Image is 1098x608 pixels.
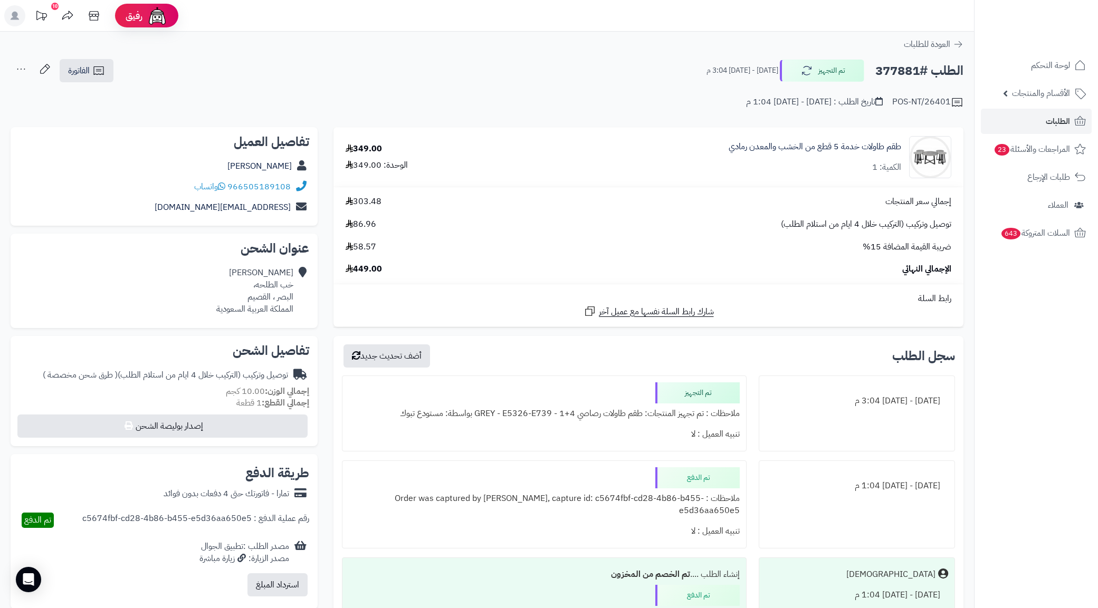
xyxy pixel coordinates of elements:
[349,488,740,521] div: ملاحظات : Order was captured by [PERSON_NAME], capture id: c5674fbf-cd28-4b86-b455-e5d36aa650e5
[155,201,291,214] a: [EMAIL_ADDRESS][DOMAIN_NAME]
[349,403,740,424] div: ملاحظات : تم تجهيز المنتجات: طقم طاولات رصاصي 4+1 - GREY - E5326-E739 بواسطة: مستودع تبوك
[245,467,309,479] h2: طريقة الدفع
[265,385,309,398] strong: إجمالي الوزن:
[199,541,289,565] div: مصدر الطلب :تطبيق الجوال
[43,369,118,381] span: ( طرق شحن مخصصة )
[1048,198,1068,213] span: العملاء
[346,143,382,155] div: 349.00
[902,263,951,275] span: الإجمالي النهائي
[126,9,142,22] span: رفيق
[995,144,1009,156] span: 23
[981,192,1092,218] a: العملاء
[68,64,90,77] span: الفاتورة
[981,109,1092,134] a: الطلبات
[766,585,948,605] div: [DATE] - [DATE] 1:04 م
[655,585,740,606] div: تم الدفع
[892,96,963,109] div: POS-NT/26401
[346,241,376,253] span: 58.57
[729,141,901,153] a: طقم طاولات خدمة 5 قطع من الخشب والمعدن رمادي
[611,568,690,581] b: تم الخصم من المخزون
[346,263,382,275] span: 449.00
[1046,114,1070,129] span: الطلبات
[655,467,740,488] div: تم الدفع
[349,521,740,542] div: تنبيه العميل : لا
[17,414,308,438] button: إصدار بوليصة الشحن
[60,59,113,82] a: الفاتورة
[1000,226,1070,240] span: السلات المتروكة
[1031,58,1070,73] span: لوحة التحكم
[846,568,935,581] div: [DEMOGRAPHIC_DATA]
[746,96,883,108] div: تاريخ الطلب : [DATE] - [DATE] 1:04 م
[981,165,1092,190] a: طلبات الإرجاع
[346,218,376,230] span: 86.96
[349,424,740,445] div: تنبيه العميل : لا
[892,350,955,362] h3: سجل الطلب
[1001,228,1020,239] span: 643
[338,293,959,305] div: رابط السلة
[1026,30,1088,52] img: logo-2.png
[910,136,951,178] img: 1738400418-110122010126-90x90.jpg
[43,369,288,381] div: توصيل وتركيب (التركيب خلال 4 ايام من استلام الطلب)
[981,137,1092,162] a: المراجعات والأسئلة23
[51,3,59,10] div: 10
[781,218,951,230] span: توصيل وتركيب (التركيب خلال 4 ايام من استلام الطلب)
[147,5,168,26] img: ai-face.png
[863,241,951,253] span: ضريبة القيمة المضافة 15%
[247,573,308,596] button: استرداد المبلغ
[16,567,41,592] div: Open Intercom Messenger
[599,306,714,318] span: شارك رابط السلة نفسها مع عميل آخر
[655,382,740,403] div: تم التجهيز
[262,397,309,409] strong: إجمالي القطع:
[24,514,51,526] span: تم الدفع
[19,242,309,255] h2: عنوان الشحن
[981,53,1092,78] a: لوحة التحكم
[19,344,309,357] h2: تفاصيل الشحن
[981,220,1092,246] a: السلات المتروكة643
[227,160,292,172] a: [PERSON_NAME]
[216,267,293,315] div: [PERSON_NAME] خب الطلحه، البصر ، القصيم المملكة العربية السعودية
[19,136,309,148] h2: تفاصيل العميل
[1027,170,1070,185] span: طلبات الإرجاع
[584,305,714,318] a: شارك رابط السلة نفسها مع عميل آخر
[199,553,289,565] div: مصدر الزيارة: زيارة مباشرة
[875,60,963,82] h2: الطلب #377881
[194,180,225,193] a: واتساب
[343,344,430,368] button: أضف تحديث جديد
[164,488,289,500] div: تمارا - فاتورتك حتى 4 دفعات بدون فوائد
[766,476,948,496] div: [DATE] - [DATE] 1:04 م
[236,397,309,409] small: 1 قطعة
[780,60,864,82] button: تم التجهيز
[994,142,1070,157] span: المراجعات والأسئلة
[1012,86,1070,101] span: الأقسام والمنتجات
[904,38,950,51] span: العودة للطلبات
[349,564,740,585] div: إنشاء الطلب ....
[766,391,948,411] div: [DATE] - [DATE] 3:04 م
[28,5,54,29] a: تحديثات المنصة
[226,385,309,398] small: 10.00 كجم
[904,38,963,51] a: العودة للطلبات
[346,159,408,171] div: الوحدة: 349.00
[706,65,778,76] small: [DATE] - [DATE] 3:04 م
[346,196,381,208] span: 303.48
[885,196,951,208] span: إجمالي سعر المنتجات
[82,513,309,528] div: رقم عملية الدفع : c5674fbf-cd28-4b86-b455-e5d36aa650e5
[872,161,901,173] div: الكمية: 1
[227,180,291,193] a: 966505189108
